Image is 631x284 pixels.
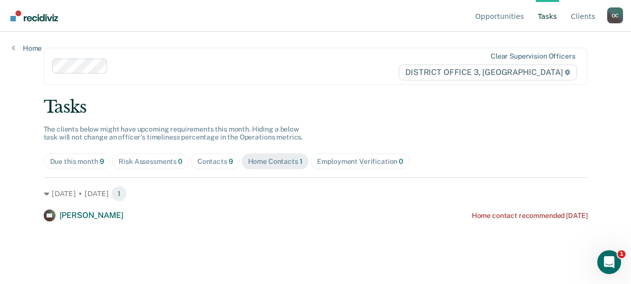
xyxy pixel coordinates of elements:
iframe: Intercom live chat [597,250,621,274]
span: 9 [229,157,233,165]
div: Due this month [50,157,104,166]
div: Clear supervision officers [491,52,575,61]
img: Recidiviz [10,10,58,21]
a: Home [12,44,42,53]
span: 1 [618,250,626,258]
div: [DATE] • [DATE] 1 [44,186,588,202]
button: Profile dropdown button [607,7,623,23]
span: 1 [111,186,127,202]
div: Risk Assessments [119,157,183,166]
div: Home Contacts [248,157,303,166]
span: 9 [100,157,104,165]
span: The clients below might have upcoming requirements this month. Hiding a below task will not chang... [44,125,303,142]
div: Contacts [197,157,233,166]
span: [PERSON_NAME] [60,211,124,220]
div: Home contact recommended [DATE] [472,212,588,220]
div: Tasks [44,97,588,117]
span: 1 [300,157,303,165]
div: O C [607,7,623,23]
span: DISTRICT OFFICE 3, [GEOGRAPHIC_DATA] [399,65,577,80]
span: 0 [399,157,403,165]
span: 0 [178,157,183,165]
div: Employment Verification [317,157,403,166]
